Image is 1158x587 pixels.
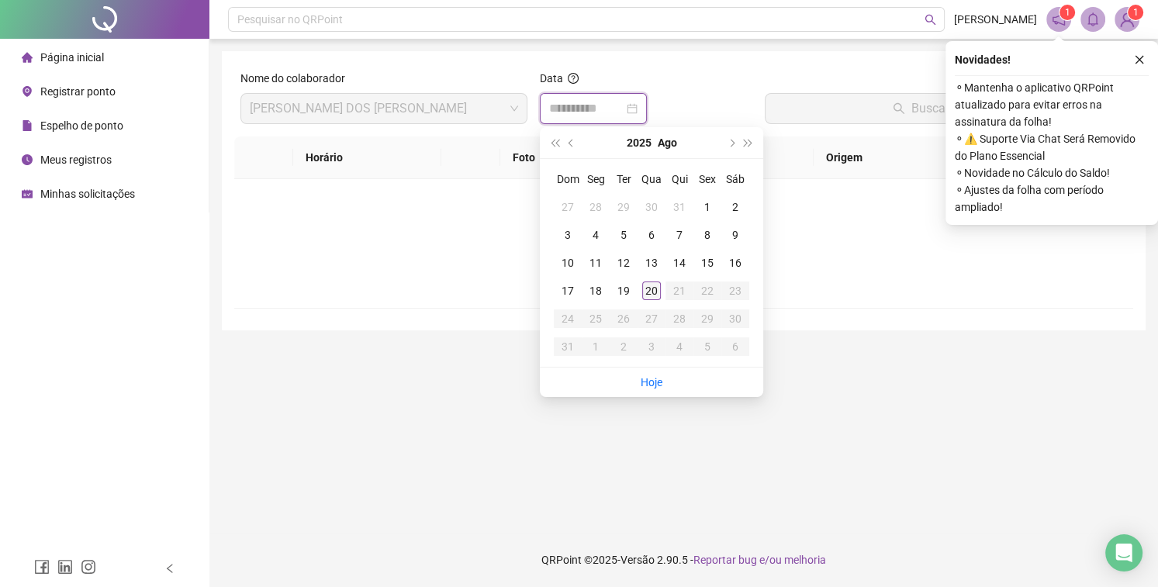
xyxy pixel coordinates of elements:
[1052,12,1066,26] span: notification
[698,254,717,272] div: 15
[40,119,123,132] span: Espelho de ponto
[670,309,689,328] div: 28
[610,249,638,277] td: 2025-08-12
[638,249,665,277] td: 2025-08-13
[721,165,749,193] th: Sáb
[164,563,175,574] span: left
[954,11,1037,28] span: [PERSON_NAME]
[641,376,662,388] a: Hoje
[638,305,665,333] td: 2025-08-27
[693,554,826,566] span: Reportar bug e/ou melhoria
[558,226,577,244] div: 3
[955,181,1149,216] span: ⚬ Ajustes da folha com período ampliado!
[614,309,633,328] div: 26
[250,94,518,123] span: ANDERSON DOS SANTOS
[693,249,721,277] td: 2025-08-15
[740,127,757,158] button: super-next-year
[698,309,717,328] div: 29
[558,309,577,328] div: 24
[721,221,749,249] td: 2025-08-09
[658,127,677,158] button: month panel
[627,127,652,158] button: year panel
[698,198,717,216] div: 1
[693,333,721,361] td: 2025-09-05
[57,559,73,575] span: linkedin
[240,70,355,87] label: Nome do colaborador
[586,309,605,328] div: 25
[698,337,717,356] div: 5
[726,337,745,356] div: 6
[638,193,665,221] td: 2025-07-30
[1134,54,1145,65] span: close
[558,254,577,272] div: 10
[610,165,638,193] th: Ter
[670,337,689,356] div: 4
[670,254,689,272] div: 14
[554,221,582,249] td: 2025-08-03
[642,281,661,300] div: 20
[665,165,693,193] th: Qui
[665,305,693,333] td: 2025-08-28
[726,281,745,300] div: 23
[1105,534,1142,571] div: Open Intercom Messenger
[642,254,661,272] div: 13
[582,277,610,305] td: 2025-08-18
[558,337,577,356] div: 31
[614,281,633,300] div: 19
[554,249,582,277] td: 2025-08-10
[620,554,655,566] span: Versão
[582,305,610,333] td: 2025-08-25
[209,533,1158,587] footer: QRPoint © 2025 - 2.90.5 -
[665,221,693,249] td: 2025-08-07
[1065,7,1070,18] span: 1
[614,254,633,272] div: 12
[693,165,721,193] th: Sex
[693,277,721,305] td: 2025-08-22
[253,254,1115,271] div: Não há dados
[1086,12,1100,26] span: bell
[665,277,693,305] td: 2025-08-21
[582,221,610,249] td: 2025-08-04
[665,193,693,221] td: 2025-07-31
[765,93,1127,124] button: Buscar registros
[610,221,638,249] td: 2025-08-05
[638,221,665,249] td: 2025-08-06
[955,51,1011,68] span: Novidades !
[670,281,689,300] div: 21
[558,281,577,300] div: 17
[665,333,693,361] td: 2025-09-04
[546,127,563,158] button: super-prev-year
[638,333,665,361] td: 2025-09-03
[721,249,749,277] td: 2025-08-16
[610,333,638,361] td: 2025-09-02
[563,127,580,158] button: prev-year
[34,559,50,575] span: facebook
[40,51,104,64] span: Página inicial
[614,337,633,356] div: 2
[814,136,959,179] th: Origem
[554,277,582,305] td: 2025-08-17
[500,136,613,179] th: Foto
[721,305,749,333] td: 2025-08-30
[540,72,563,85] span: Data
[638,277,665,305] td: 2025-08-20
[582,193,610,221] td: 2025-07-28
[721,277,749,305] td: 2025-08-23
[642,337,661,356] div: 3
[726,309,745,328] div: 30
[40,188,135,200] span: Minhas solicitações
[586,337,605,356] div: 1
[722,127,739,158] button: next-year
[554,333,582,361] td: 2025-08-31
[568,73,579,84] span: question-circle
[558,198,577,216] div: 27
[1059,5,1075,20] sup: 1
[726,254,745,272] div: 16
[22,154,33,165] span: clock-circle
[582,249,610,277] td: 2025-08-11
[726,226,745,244] div: 9
[22,120,33,131] span: file
[726,198,745,216] div: 2
[554,193,582,221] td: 2025-07-27
[582,165,610,193] th: Seg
